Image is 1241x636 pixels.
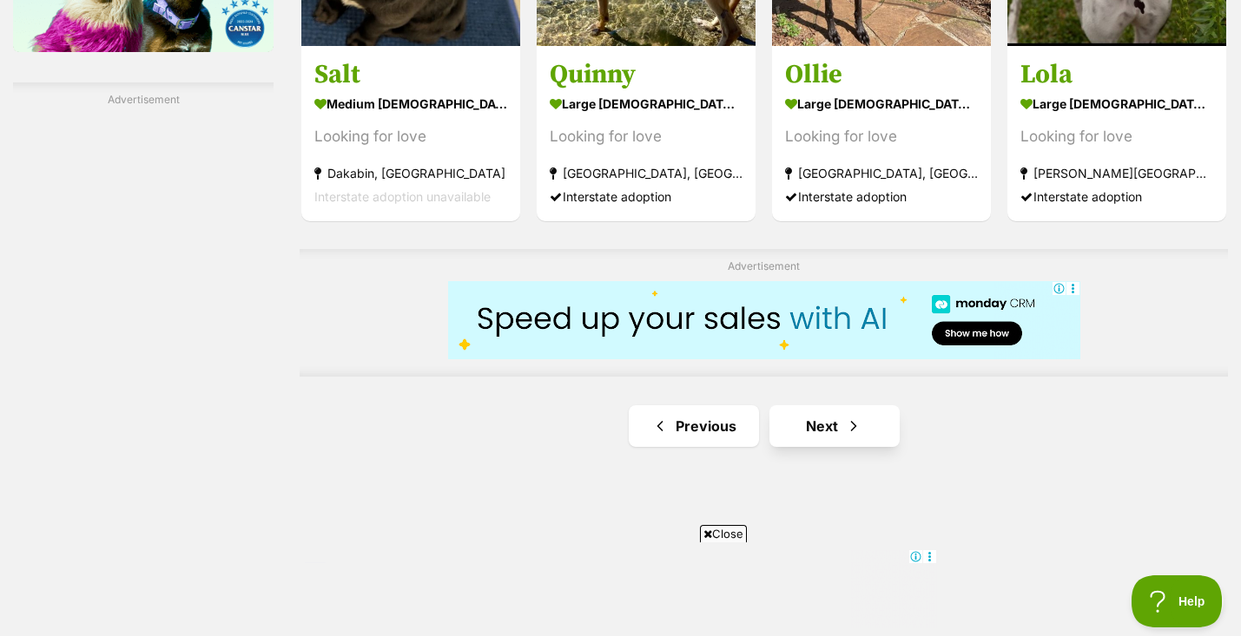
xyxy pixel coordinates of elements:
[785,185,978,208] div: Interstate adoption
[1007,45,1226,221] a: Lola large [DEMOGRAPHIC_DATA] Dog Looking for love [PERSON_NAME][GEOGRAPHIC_DATA][PERSON_NAME], [...
[1132,575,1224,627] iframe: Help Scout Beacon - Open
[305,549,937,627] iframe: Advertisement
[785,58,978,91] h3: Ollie
[1020,91,1213,116] strong: large [DEMOGRAPHIC_DATA] Dog
[314,58,507,91] h3: Salt
[314,91,507,116] strong: medium [DEMOGRAPHIC_DATA] Dog
[785,161,978,185] strong: [GEOGRAPHIC_DATA], [GEOGRAPHIC_DATA]
[300,405,1228,447] nav: Pagination
[300,249,1228,377] div: Advertisement
[550,125,743,148] div: Looking for love
[550,185,743,208] div: Interstate adoption
[1020,161,1213,185] strong: [PERSON_NAME][GEOGRAPHIC_DATA][PERSON_NAME], [GEOGRAPHIC_DATA]
[550,58,743,91] h3: Quinny
[785,125,978,148] div: Looking for love
[314,125,507,148] div: Looking for love
[13,115,274,635] iframe: Advertisement
[314,189,491,204] span: Interstate adoption unavailable
[629,405,759,447] a: Previous page
[448,281,1080,359] iframe: Advertisement
[700,525,747,542] span: Close
[769,405,900,447] a: Next page
[550,91,743,116] strong: large [DEMOGRAPHIC_DATA] Dog
[772,45,991,221] a: Ollie large [DEMOGRAPHIC_DATA] Dog Looking for love [GEOGRAPHIC_DATA], [GEOGRAPHIC_DATA] Intersta...
[550,161,743,185] strong: [GEOGRAPHIC_DATA], [GEOGRAPHIC_DATA]
[301,45,520,221] a: Salt medium [DEMOGRAPHIC_DATA] Dog Looking for love Dakabin, [GEOGRAPHIC_DATA] Interstate adoptio...
[1020,58,1213,91] h3: Lola
[785,91,978,116] strong: large [DEMOGRAPHIC_DATA] Dog
[537,45,756,221] a: Quinny large [DEMOGRAPHIC_DATA] Dog Looking for love [GEOGRAPHIC_DATA], [GEOGRAPHIC_DATA] Interst...
[1020,185,1213,208] div: Interstate adoption
[1020,125,1213,148] div: Looking for love
[314,161,507,185] strong: Dakabin, [GEOGRAPHIC_DATA]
